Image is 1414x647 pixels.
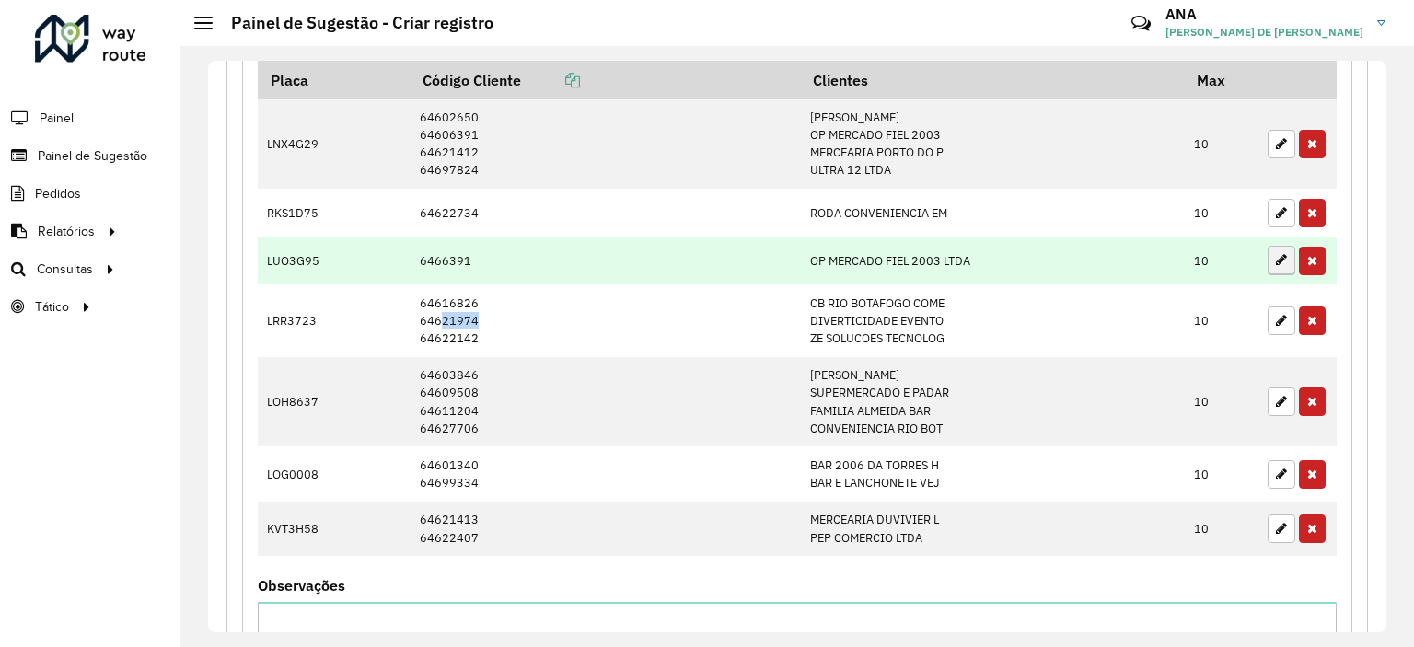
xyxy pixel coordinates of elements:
[801,446,1185,501] td: BAR 2006 DA TORRES H BAR E LANCHONETE VEJ
[411,284,801,357] td: 64616826 64621974 64622142
[38,222,95,241] span: Relatórios
[1165,6,1363,23] h3: ANA
[38,146,147,166] span: Painel de Sugestão
[1165,24,1363,40] span: [PERSON_NAME] DE [PERSON_NAME]
[1185,357,1258,447] td: 10
[411,61,801,99] th: Código Cliente
[411,502,801,556] td: 64621413 64622407
[1185,189,1258,237] td: 10
[258,237,411,284] td: LUO3G95
[801,237,1185,284] td: OP MERCADO FIEL 2003 LTDA
[258,574,345,596] label: Observações
[801,99,1185,189] td: [PERSON_NAME] OP MERCADO FIEL 2003 MERCEARIA PORTO DO P ULTRA 12 LTDA
[258,357,411,447] td: LOH8637
[258,189,411,237] td: RKS1D75
[1185,237,1258,284] td: 10
[1185,284,1258,357] td: 10
[411,357,801,447] td: 64603846 64609508 64611204 64627706
[411,99,801,189] td: 64602650 64606391 64621412 64697824
[411,446,801,501] td: 64601340 64699334
[258,502,411,556] td: KVT3H58
[1121,4,1161,43] a: Contato Rápido
[258,99,411,189] td: LNX4G29
[35,184,81,203] span: Pedidos
[1185,446,1258,501] td: 10
[801,357,1185,447] td: [PERSON_NAME] SUPERMERCADO E PADAR FAMILIA ALMEIDA BAR CONVENIENCIA RIO BOT
[521,71,580,89] a: Copiar
[35,297,69,317] span: Tático
[801,189,1185,237] td: RODA CONVENIENCIA EM
[411,237,801,284] td: 6466391
[801,502,1185,556] td: MERCEARIA DUVIVIER L PEP COMERCIO LTDA
[258,284,411,357] td: LRR3723
[258,61,411,99] th: Placa
[40,109,74,128] span: Painel
[801,284,1185,357] td: CB RIO BOTAFOGO COME DIVERTICIDADE EVENTO ZE SOLUCOES TECNOLOG
[801,61,1185,99] th: Clientes
[1185,61,1258,99] th: Max
[1185,502,1258,556] td: 10
[258,446,411,501] td: LOG0008
[411,189,801,237] td: 64622734
[1185,99,1258,189] td: 10
[213,13,493,33] h2: Painel de Sugestão - Criar registro
[37,260,93,279] span: Consultas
